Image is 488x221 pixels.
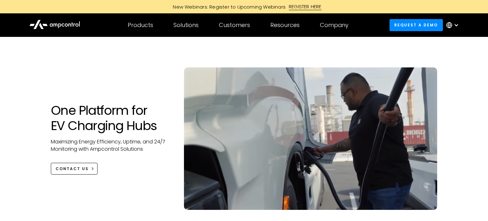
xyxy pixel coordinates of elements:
[219,22,250,29] div: Customers
[320,22,349,29] div: Company
[289,3,322,10] div: REGISTER HERE
[166,3,289,10] div: New Webinars: Register to Upcoming Webinars
[51,163,98,175] a: CONTACT US
[173,22,199,29] div: Solutions
[390,19,443,31] a: Request a demo
[51,138,171,153] p: Maximizing Energy Efficiency, Uptime, and 24/7 Monitoring with Ampcontrol Solutions
[270,22,300,29] div: Resources
[56,166,89,172] div: CONTACT US
[51,103,171,133] h1: One Platform for EV Charging Hubs
[128,22,153,29] div: Products
[101,3,387,10] a: New Webinars: Register to Upcoming WebinarsREGISTER HERE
